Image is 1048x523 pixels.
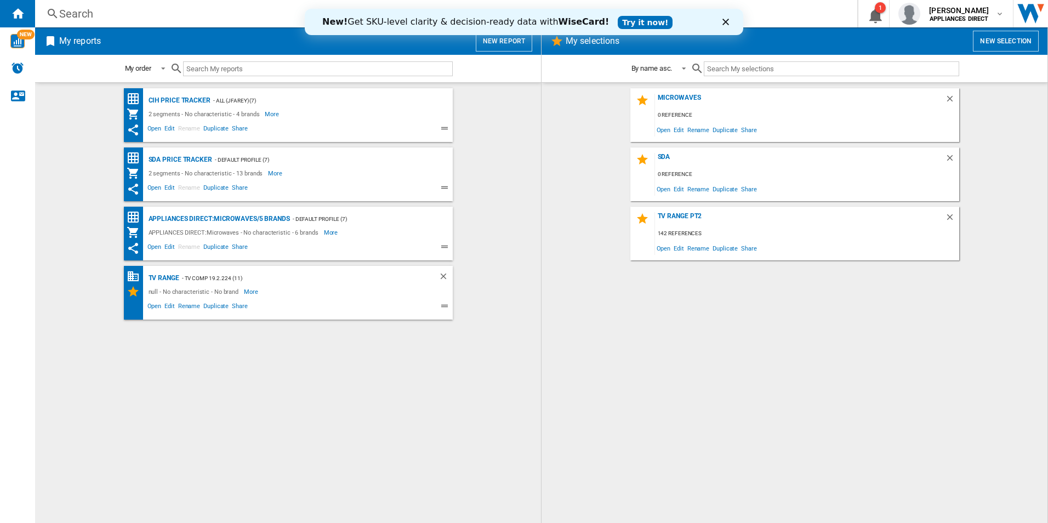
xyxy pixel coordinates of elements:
[210,94,431,107] div: - ALL (jfarey) (7)
[230,123,249,137] span: Share
[945,94,959,109] div: Delete
[176,242,202,255] span: Rename
[739,122,759,137] span: Share
[476,31,532,52] button: New report
[655,181,673,196] span: Open
[127,183,140,196] ng-md-icon: This report has been shared with you
[711,122,739,137] span: Duplicate
[163,183,176,196] span: Edit
[146,183,163,196] span: Open
[202,123,230,137] span: Duplicate
[127,242,140,255] ng-md-icon: This report has been shared with you
[230,183,249,196] span: Share
[179,271,417,285] div: - TV Comp 19.2.224 (11)
[686,241,711,255] span: Rename
[686,122,711,137] span: Rename
[57,31,103,52] h2: My reports
[127,167,146,180] div: My Assortment
[146,94,210,107] div: CIH Price Tracker
[739,181,759,196] span: Share
[127,107,146,121] div: My Assortment
[672,241,686,255] span: Edit
[929,5,989,16] span: [PERSON_NAME]
[127,92,146,106] div: Price Matrix
[202,301,230,314] span: Duplicate
[146,226,324,239] div: APPLIANCES DIRECT:Microwaves - No characteristic - 6 brands
[739,241,759,255] span: Share
[10,34,25,48] img: wise-card.svg
[711,181,739,196] span: Duplicate
[127,151,146,165] div: Price Matrix
[244,285,260,298] span: More
[230,242,249,255] span: Share
[146,153,212,167] div: SDA Price Tracker
[146,271,179,285] div: tv range
[324,226,340,239] span: More
[212,153,431,167] div: - Default profile (7)
[973,31,1039,52] button: New selection
[127,226,146,239] div: My Assortment
[686,181,711,196] span: Rename
[202,242,230,255] span: Duplicate
[146,301,163,314] span: Open
[202,183,230,196] span: Duplicate
[230,301,249,314] span: Share
[127,270,146,283] div: Shared references
[438,271,453,285] div: Delete
[146,123,163,137] span: Open
[127,123,140,137] ng-md-icon: This report has been shared with you
[183,61,453,76] input: Search My reports
[146,107,265,121] div: 2 segments - No characteristic - 4 brands
[125,64,151,72] div: My order
[146,285,244,298] div: null - No characteristic - No brand
[930,15,988,22] b: APPLIANCES DIRECT
[563,31,622,52] h2: My selections
[59,6,829,21] div: Search
[176,183,202,196] span: Rename
[875,2,886,13] div: 1
[163,123,176,137] span: Edit
[655,94,945,109] div: Microwaves
[945,212,959,227] div: Delete
[163,242,176,255] span: Edit
[631,64,673,72] div: By name asc.
[711,241,739,255] span: Duplicate
[655,109,959,122] div: 0 reference
[655,153,945,168] div: SDA
[655,212,945,227] div: TV Range pt2
[127,285,146,298] div: My Selections
[17,30,35,39] span: NEW
[655,227,959,241] div: 142 references
[655,168,959,181] div: 0 reference
[146,212,290,226] div: APPLIANCES DIRECT:Microwaves/5 brands
[655,122,673,137] span: Open
[265,107,281,121] span: More
[176,123,202,137] span: Rename
[898,3,920,25] img: profile.jpg
[146,167,269,180] div: 2 segments - No characteristic - 13 brands
[305,9,743,35] iframe: Intercom live chat banner
[176,301,202,314] span: Rename
[655,241,673,255] span: Open
[11,61,24,75] img: alerts-logo.svg
[268,167,284,180] span: More
[704,61,959,76] input: Search My selections
[418,10,429,16] div: Close
[146,242,163,255] span: Open
[672,181,686,196] span: Edit
[163,301,176,314] span: Edit
[290,212,431,226] div: - Default profile (7)
[672,122,686,137] span: Edit
[127,211,146,224] div: Price Matrix
[945,153,959,168] div: Delete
